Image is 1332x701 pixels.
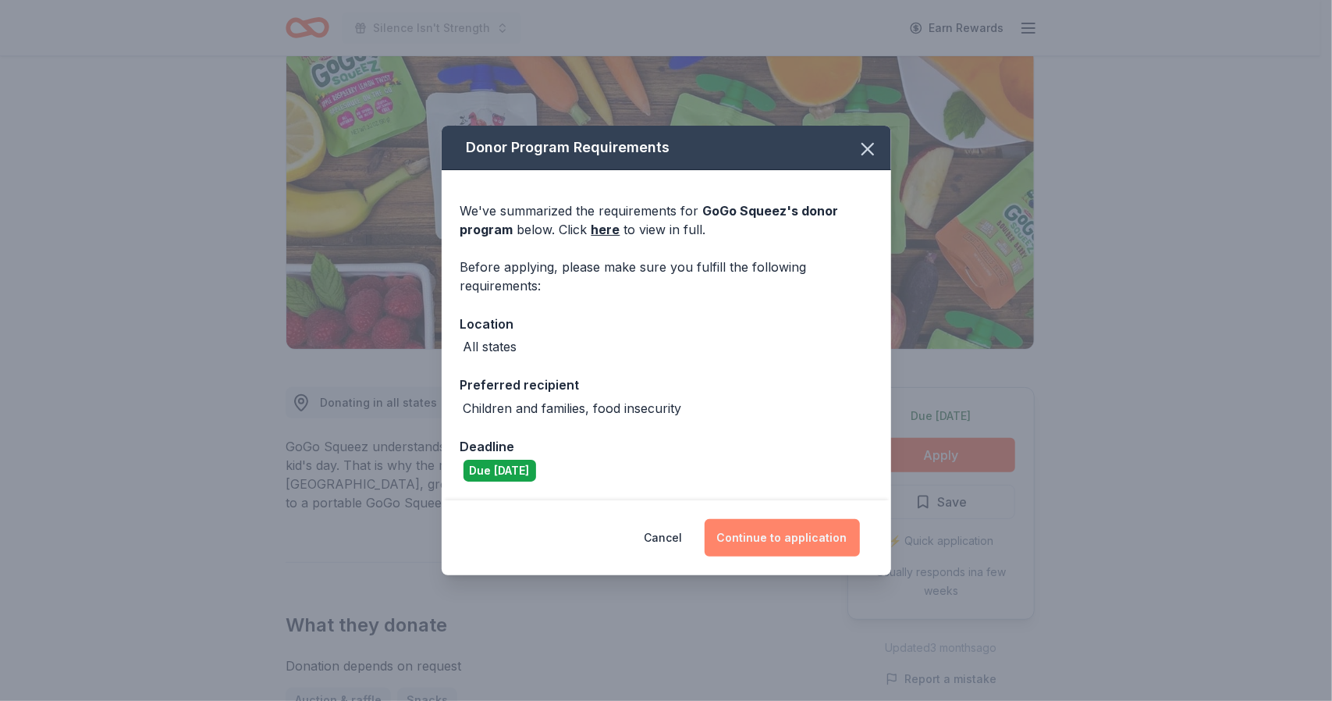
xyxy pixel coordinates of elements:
[442,126,891,170] div: Donor Program Requirements
[464,460,536,482] div: Due [DATE]
[591,220,620,239] a: here
[464,399,682,418] div: Children and families, food insecurity
[464,337,517,356] div: All states
[460,375,872,395] div: Preferred recipient
[460,201,872,239] div: We've summarized the requirements for below. Click to view in full.
[460,258,872,295] div: Before applying, please make sure you fulfill the following requirements:
[460,436,872,457] div: Deadline
[645,519,683,557] button: Cancel
[460,314,872,334] div: Location
[705,519,860,557] button: Continue to application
